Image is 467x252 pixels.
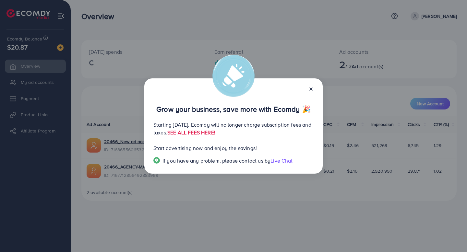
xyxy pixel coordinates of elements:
[162,157,270,164] span: If you have any problem, please contact us by
[270,157,293,164] span: Live Chat
[153,105,314,113] p: Grow your business, save more with Ecomdy 🎉
[153,157,160,164] img: Popup guide
[153,121,314,136] p: Starting [DATE], Ecomdy will no longer charge subscription fees and taxes.
[212,55,255,97] img: alert
[153,144,314,152] p: Start advertising now and enjoy the savings!
[167,129,215,136] a: SEE ALL FEES HERE!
